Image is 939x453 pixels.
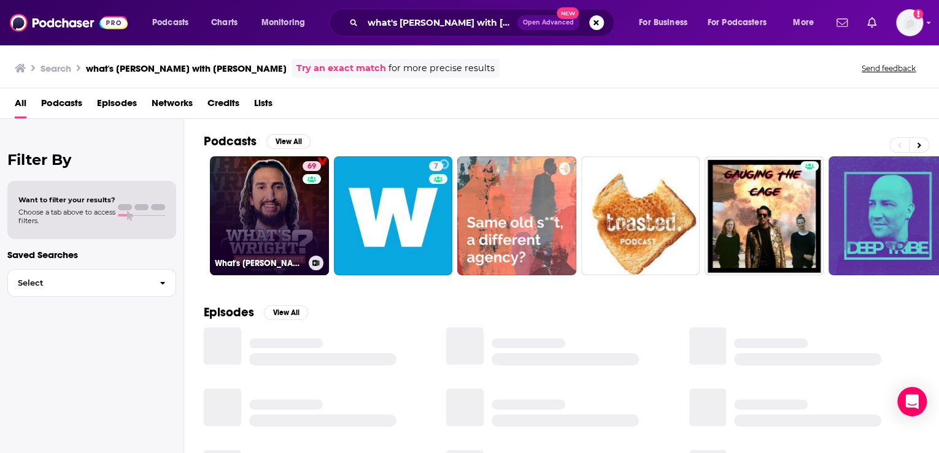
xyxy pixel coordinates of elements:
button: View All [266,134,311,149]
a: 69 [303,161,321,171]
h2: Podcasts [204,134,257,149]
svg: Add a profile image [913,9,923,19]
h2: Filter By [7,151,176,169]
h3: Search [41,63,71,74]
img: User Profile [896,9,923,36]
span: Open Advanced [523,20,574,26]
button: open menu [630,13,703,32]
span: Logged in as Maria.Tullin [896,9,923,36]
a: PodcastsView All [204,134,311,149]
div: Search podcasts, credits, & more... [341,9,626,37]
a: 69What's [PERSON_NAME]? with [PERSON_NAME] [210,156,329,275]
button: open menu [700,13,784,32]
a: 7 [334,156,453,275]
span: 69 [307,161,316,173]
h3: What's [PERSON_NAME]? with [PERSON_NAME] [215,258,304,268]
span: Podcasts [152,14,188,31]
a: Episodes [97,93,137,118]
span: Charts [211,14,238,31]
span: For Podcasters [708,14,767,31]
div: Open Intercom Messenger [897,387,927,416]
p: Saved Searches [7,249,176,261]
span: Want to filter your results? [18,196,115,204]
a: Show notifications dropdown [832,12,852,33]
button: Send feedback [858,63,919,74]
img: Podchaser - Follow, Share and Rate Podcasts [10,11,128,34]
a: Show notifications dropdown [862,12,881,33]
span: Select [8,279,150,287]
button: Show profile menu [896,9,923,36]
button: open menu [144,13,204,32]
a: Credits [207,93,239,118]
a: Networks [152,93,193,118]
button: Open AdvancedNew [517,15,579,30]
span: For Business [639,14,687,31]
span: for more precise results [388,61,495,75]
a: All [15,93,26,118]
a: Lists [254,93,272,118]
a: Try an exact match [296,61,386,75]
span: New [557,7,579,19]
button: View All [264,305,308,320]
span: Monitoring [261,14,305,31]
a: Podcasts [41,93,82,118]
span: Choose a tab above to access filters. [18,208,115,225]
input: Search podcasts, credits, & more... [363,13,517,32]
a: 7 [429,161,443,171]
h2: Episodes [204,305,254,320]
h3: what's [PERSON_NAME] with [PERSON_NAME] [86,63,287,74]
button: Select [7,269,176,297]
button: open menu [784,13,829,32]
button: open menu [253,13,321,32]
span: More [793,14,814,31]
span: 7 [434,161,438,173]
a: Charts [203,13,245,32]
a: EpisodesView All [204,305,308,320]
